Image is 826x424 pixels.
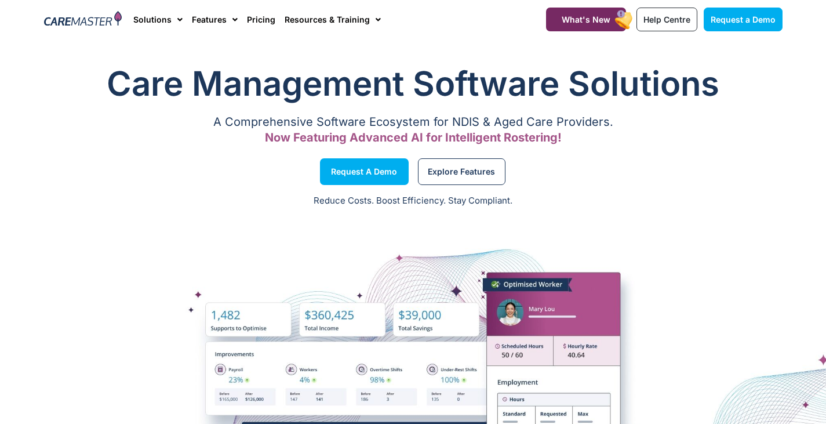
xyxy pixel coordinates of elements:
span: Request a Demo [331,169,397,175]
img: CareMaster Logo [44,11,122,28]
span: Explore Features [428,169,495,175]
span: Now Featuring Advanced AI for Intelligent Rostering! [265,131,562,144]
a: Explore Features [418,158,505,185]
a: Request a Demo [704,8,783,31]
span: What's New [562,15,610,24]
p: A Comprehensive Software Ecosystem for NDIS & Aged Care Providers. [44,118,783,126]
p: Reduce Costs. Boost Efficiency. Stay Compliant. [7,194,819,208]
a: Request a Demo [320,158,409,185]
span: Request a Demo [711,15,776,24]
h1: Care Management Software Solutions [44,60,783,107]
a: What's New [546,8,626,31]
span: Help Centre [643,15,690,24]
a: Help Centre [636,8,697,31]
